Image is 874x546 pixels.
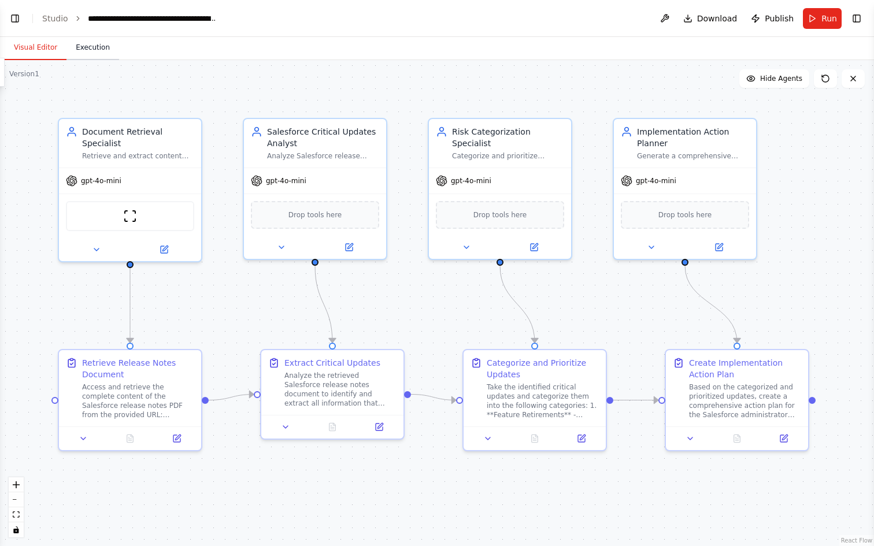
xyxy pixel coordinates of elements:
[613,118,757,260] div: Implementation Action PlannerGenerate a comprehensive action plan with specific steps, timelines,...
[658,209,712,221] span: Drop tools here
[123,209,137,223] img: ScrapeWebsiteTool
[473,209,527,221] span: Drop tools here
[7,10,23,27] button: Show left sidebar
[81,176,121,185] span: gpt-4o-mini
[9,477,24,492] button: zoom in
[284,357,380,369] div: Extract Critical Updates
[689,382,801,419] div: Based on the categorized and prioritized updates, create a comprehensive action plan for the Sale...
[451,176,491,185] span: gpt-4o-mini
[665,349,809,451] div: Create Implementation Action PlanBased on the categorized and prioritized updates, create a compr...
[82,357,194,380] div: Retrieve Release Notes Document
[689,357,801,380] div: Create Implementation Action Plan
[713,432,762,445] button: No output available
[636,176,676,185] span: gpt-4o-mini
[411,389,456,406] g: Edge from 67a8824b-0c18-4988-8f03-f94622a6ea38 to 9fe04267-f3f6-4725-bbf7-906cc6a1d91b
[679,8,742,29] button: Download
[9,69,39,79] div: Version 1
[82,382,194,419] div: Access and retrieve the complete content of the Salesforce release notes PDF from the provided UR...
[9,492,24,507] button: zoom out
[697,13,738,24] span: Download
[288,209,342,221] span: Drop tools here
[58,118,202,262] div: Document Retrieval SpecialistRetrieve and extract content from Salesforce release notes PDFs from...
[267,151,379,161] div: Analyze Salesforce release documentation to identify and extract all critical updates, security u...
[157,432,197,445] button: Open in side panel
[106,432,155,445] button: No output available
[42,14,68,23] a: Studio
[561,432,601,445] button: Open in side panel
[5,36,66,60] button: Visual Editor
[841,537,872,544] a: React Flow attribution
[267,126,379,149] div: Salesforce Critical Updates Analyst
[760,74,802,83] span: Hide Agents
[746,8,798,29] button: Publish
[487,382,599,419] div: Take the identified critical updates and categorize them into the following categories: 1. **Feat...
[131,243,197,257] button: Open in side panel
[686,240,751,254] button: Open in side panel
[308,420,357,434] button: No output available
[765,13,794,24] span: Publish
[9,477,24,537] div: React Flow controls
[82,151,194,161] div: Retrieve and extract content from Salesforce release notes PDFs from provided web URLs, ensuring ...
[452,126,564,149] div: Risk Categorization Specialist
[803,8,842,29] button: Run
[428,118,572,260] div: Risk Categorization SpecialistCategorize and prioritize identified Salesforce updates by risk lev...
[359,420,399,434] button: Open in side panel
[309,266,338,343] g: Edge from 4ca8c34e-a1e8-48d3-a4d9-0f0aa6e6253b to 67a8824b-0c18-4988-8f03-f94622a6ea38
[510,432,560,445] button: No output available
[764,432,803,445] button: Open in side panel
[487,357,599,380] div: Categorize and Prioritize Updates
[494,266,540,343] g: Edge from 382cb117-5990-4acc-aa4e-50bc5481fb5c to 9fe04267-f3f6-4725-bbf7-906cc6a1d91b
[260,349,405,440] div: Extract Critical UpdatesAnalyze the retrieved Salesforce release notes document to identify and e...
[243,118,387,260] div: Salesforce Critical Updates AnalystAnalyze Salesforce release documentation to identify and extra...
[42,13,218,24] nav: breadcrumb
[82,126,194,149] div: Document Retrieval Specialist
[637,126,749,149] div: Implementation Action Planner
[501,240,566,254] button: Open in side panel
[66,36,119,60] button: Execution
[9,507,24,522] button: fit view
[462,349,607,451] div: Categorize and Prioritize UpdatesTake the identified critical updates and categorize them into th...
[58,349,202,451] div: Retrieve Release Notes DocumentAccess and retrieve the complete content of the Salesforce release...
[209,389,254,406] g: Edge from c0df901a-1e1d-4fc3-8a54-4d020a156e47 to 67a8824b-0c18-4988-8f03-f94622a6ea38
[679,266,743,343] g: Edge from 77c4e548-aa37-4a9a-9774-6c7c1c3a3a09 to f17ec8be-7cb7-4930-8373-4817cd4aeb19
[9,522,24,537] button: toggle interactivity
[284,371,397,408] div: Analyze the retrieved Salesforce release notes document to identify and extract all information t...
[124,268,136,343] g: Edge from 8cb97bdf-d375-423c-858e-a4ef33aa1b3a to c0df901a-1e1d-4fc3-8a54-4d020a156e47
[637,151,749,161] div: Generate a comprehensive action plan with specific steps, timelines, and recommendations for impl...
[316,240,382,254] button: Open in side panel
[821,13,837,24] span: Run
[266,176,306,185] span: gpt-4o-mini
[739,69,809,88] button: Hide Agents
[849,10,865,27] button: Show right sidebar
[452,151,564,161] div: Categorize and prioritize identified Salesforce updates by risk level and type (feature retiremen...
[613,395,658,406] g: Edge from 9fe04267-f3f6-4725-bbf7-906cc6a1d91b to f17ec8be-7cb7-4930-8373-4817cd4aeb19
